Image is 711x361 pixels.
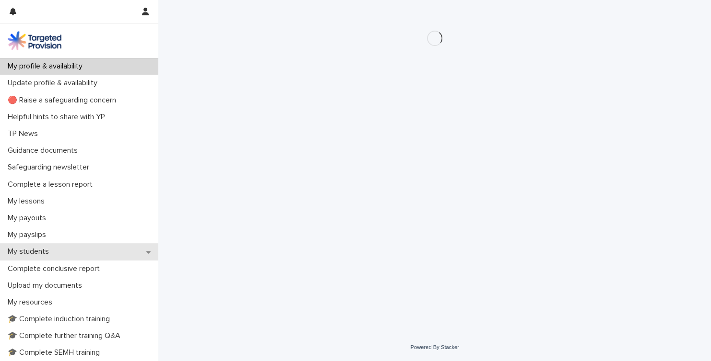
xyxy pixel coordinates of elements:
[4,281,90,290] p: Upload my documents
[410,344,459,350] a: Powered By Stacker
[4,62,90,71] p: My profile & availability
[4,163,97,172] p: Safeguarding newsletter
[4,79,105,88] p: Update profile & availability
[4,348,107,357] p: 🎓 Complete SEMH training
[4,96,124,105] p: 🔴 Raise a safeguarding concern
[4,197,52,206] p: My lessons
[4,214,54,223] p: My payouts
[4,230,54,239] p: My payslips
[4,180,100,189] p: Complete a lesson report
[4,129,46,138] p: TP News
[4,146,85,155] p: Guidance documents
[4,113,113,122] p: Helpful hints to share with YP
[4,247,57,256] p: My students
[4,331,128,340] p: 🎓 Complete further training Q&A
[8,31,61,50] img: M5nRWzHhSzIhMunXDL62
[4,298,60,307] p: My resources
[4,315,118,324] p: 🎓 Complete induction training
[4,264,107,273] p: Complete conclusive report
